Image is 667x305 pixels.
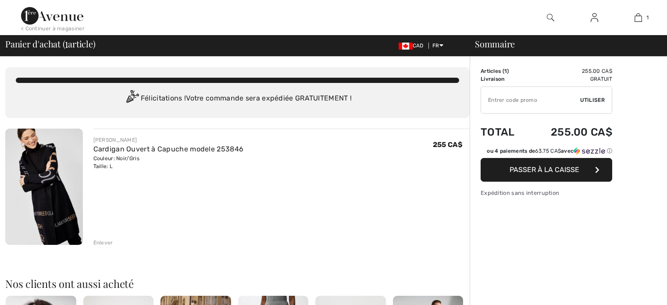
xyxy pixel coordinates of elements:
[21,25,85,32] div: < Continuer à magasiner
[535,148,561,154] span: 63.75 CA$
[21,7,83,25] img: 1ère Avenue
[464,39,662,48] div: Sommaire
[646,14,649,22] span: 1
[504,68,507,74] span: 1
[481,147,612,158] div: ou 4 paiements de63.75 CA$avecSezzle Cliquez pour en savoir plus sur Sezzle
[635,12,642,23] img: Mon panier
[481,117,528,147] td: Total
[510,165,579,174] span: Passer à la caisse
[5,129,83,245] img: Cardigan Ouvert à Capuche modele 253846
[433,140,463,149] span: 255 CA$
[93,145,244,153] a: Cardigan Ouvert à Capuche modele 253846
[399,43,427,49] span: CAD
[481,189,612,197] div: Expédition sans interruption
[528,117,612,147] td: 255.00 CA$
[481,75,528,83] td: Livraison
[580,96,605,104] span: Utiliser
[584,12,605,23] a: Se connecter
[591,12,598,23] img: Mes infos
[93,239,113,247] div: Enlever
[481,67,528,75] td: Articles ( )
[528,67,612,75] td: 255.00 CA$
[16,90,459,108] div: Félicitations ! Votre commande sera expédiée GRATUITEMENT !
[487,147,612,155] div: ou 4 paiements de avec
[399,43,413,50] img: Canadian Dollar
[528,75,612,83] td: Gratuit
[5,39,96,48] span: Panier d'achat ( article)
[123,90,141,108] img: Congratulation2.svg
[65,37,68,49] span: 1
[432,43,443,49] span: FR
[481,158,612,182] button: Passer à la caisse
[481,87,580,113] input: Code promo
[574,147,605,155] img: Sezzle
[547,12,554,23] img: recherche
[93,154,244,170] div: Couleur: Noir/Gris Taille: L
[5,278,470,289] h2: Nos clients ont aussi acheté
[93,136,244,144] div: [PERSON_NAME]
[617,12,660,23] a: 1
